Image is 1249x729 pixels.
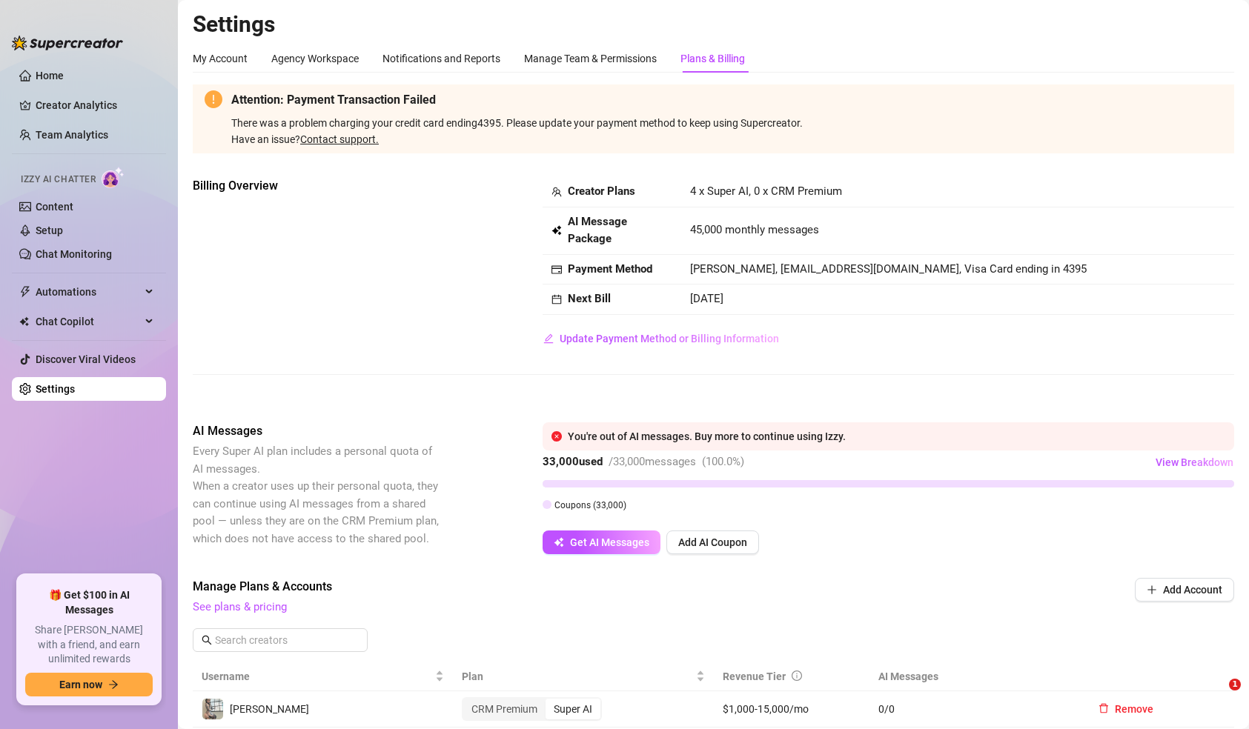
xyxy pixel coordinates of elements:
img: Chat Copilot [19,316,29,327]
span: Earn now [59,679,102,690]
strong: AI Message Package [568,215,627,246]
span: ( 100.0 %) [702,455,744,468]
span: 4 x Super AI, 0 x CRM Premium [690,184,842,198]
span: Add AI Coupon [678,536,747,548]
span: Update Payment Method or Billing Information [560,333,779,344]
span: team [551,187,562,197]
span: Chat Copilot [36,310,141,333]
strong: Payment Method [568,262,652,276]
span: AI Messages [193,422,442,440]
span: Izzy AI Chatter [21,173,96,187]
a: Setup [36,224,63,236]
img: Erika [202,699,223,719]
th: Username [193,662,453,691]
a: Team Analytics [36,129,108,141]
span: thunderbolt [19,286,31,298]
span: search [202,635,212,645]
strong: Attention: Payment Transaction Failed [231,93,436,107]
img: AI Chatter [102,167,125,188]
span: / 33,000 messages [609,455,696,468]
div: Manage Team & Permissions [524,50,657,67]
a: Chat Monitoring [36,248,112,260]
span: plus [1147,585,1157,595]
span: Username [202,668,432,685]
div: Agency Workspace [271,50,359,67]
span: Coupons ( 33,000 ) [554,500,626,510]
span: arrow-right [108,679,119,690]
button: Update Payment Method or Billing Information [543,327,780,350]
span: Add Account [1163,584,1222,596]
div: CRM Premium [463,699,546,719]
button: Get AI Messages [543,530,660,554]
div: Notifications and Reports [382,50,500,67]
span: Get AI Messages [570,536,649,548]
span: close-circle [551,431,562,442]
div: You're out of AI messages. Buy more to continue using Izzy. [568,428,1225,445]
div: Have an issue? [231,131,1222,147]
span: [PERSON_NAME], [EMAIL_ADDRESS][DOMAIN_NAME], Visa Card ending in 4395 [690,262,1087,276]
input: Search creators [215,632,347,648]
button: Remove [1087,697,1165,721]
iframe: Intercom live chat [1199,679,1234,714]
div: Super AI [546,699,600,719]
span: edit [543,333,554,344]
span: 45,000 monthly messages [690,222,819,239]
span: Manage Plans & Accounts [193,578,1034,596]
span: Remove [1115,703,1153,715]
a: Content [36,201,73,213]
span: 🎁 Get $100 in AI Messages [25,588,153,617]
h2: Settings [193,10,1234,39]
button: Earn nowarrow-right [25,673,153,696]
button: View Breakdown [1155,450,1234,474]
span: 1 [1229,679,1241,690]
img: logo-BBDzfeDw.svg [12,36,123,50]
a: Discover Viral Videos [36,353,136,365]
strong: Creator Plans [568,184,635,198]
span: Revenue Tier [723,670,786,682]
div: My Account [193,50,248,67]
strong: Next Bill [568,292,611,305]
span: info-circle [792,670,802,681]
span: Share [PERSON_NAME] with a friend, and earn unlimited rewards [25,623,153,667]
span: View Breakdown [1156,456,1233,468]
th: AI Messages [869,662,1078,691]
span: calendar [551,294,562,304]
span: [DATE] [690,292,723,305]
span: Automations [36,280,141,304]
a: Contact support. [300,133,379,145]
a: Creator Analytics [36,93,154,117]
button: Add AI Coupon [666,530,759,554]
td: $1,000-15,000/mo [714,691,870,728]
a: See plans & pricing [193,600,287,613]
div: Plans & Billing [680,50,745,67]
span: Every Super AI plan includes a personal quota of AI messages. When a creator uses up their person... [193,445,439,545]
span: 0 / 0 [878,701,1069,717]
span: Billing Overview [193,177,442,195]
strong: 33,000 used [543,455,603,468]
span: exclamation-circle [205,90,222,108]
span: Plan [462,668,692,685]
a: Home [36,70,64,81]
button: Add Account [1135,578,1234,602]
div: segmented control [462,697,602,721]
span: credit-card [551,264,562,275]
span: [PERSON_NAME] [230,703,309,715]
span: There was a problem charging your credit card ending 4395 . Please update your payment method to ... [231,117,1222,147]
a: Settings [36,383,75,395]
th: Plan [453,662,713,691]
span: delete [1099,703,1109,713]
